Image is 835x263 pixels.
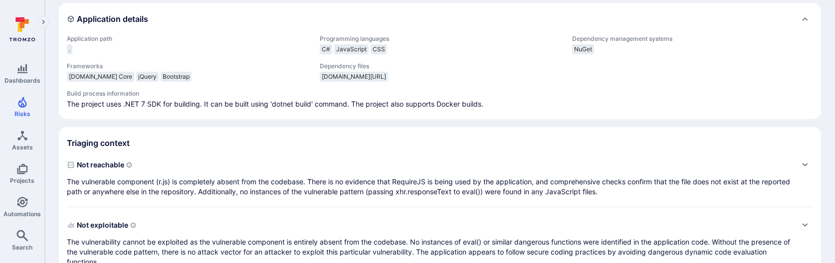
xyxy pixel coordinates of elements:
[163,73,190,81] span: Bootstrap
[67,99,813,109] span: The project uses .NET 7 SDK for building. It can be built using 'dotnet build' command. The proje...
[574,45,592,53] span: NuGet
[3,210,41,218] span: Automations
[67,157,793,173] span: Not reachable
[14,110,30,118] span: Risks
[67,157,813,197] div: Expand
[126,162,132,168] svg: Indicates if a vulnerability code, component, function or a library can actually be reached or in...
[67,217,793,233] span: Not exploitable
[12,143,33,151] span: Assets
[67,35,308,42] span: Application path
[67,138,130,148] h2: Triaging context
[4,77,40,84] span: Dashboards
[69,45,70,53] span: .
[130,222,136,228] svg: Indicates if a vulnerability can be exploited by an attacker to gain unauthorized access, execute...
[67,90,813,97] span: Build process information
[12,244,32,251] span: Search
[572,35,813,42] span: Dependency management systems
[67,177,793,197] p: The vulnerable component (r.js) is completely absent from the codebase. There is no evidence that...
[67,62,308,70] span: Frameworks
[59,3,821,35] div: Collapse
[320,62,561,70] span: Dependency files
[336,45,367,53] span: JavaScript
[69,73,132,81] span: [DOMAIN_NAME] Core
[67,14,148,24] h2: Application details
[138,73,157,81] span: jQuery
[10,177,34,184] span: Projects
[320,35,561,42] span: Programming languages
[40,18,47,26] i: Expand navigation menu
[322,73,386,81] span: [DOMAIN_NAME][URL]
[373,45,385,53] span: CSS
[37,16,49,28] button: Expand navigation menu
[322,45,330,53] span: C#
